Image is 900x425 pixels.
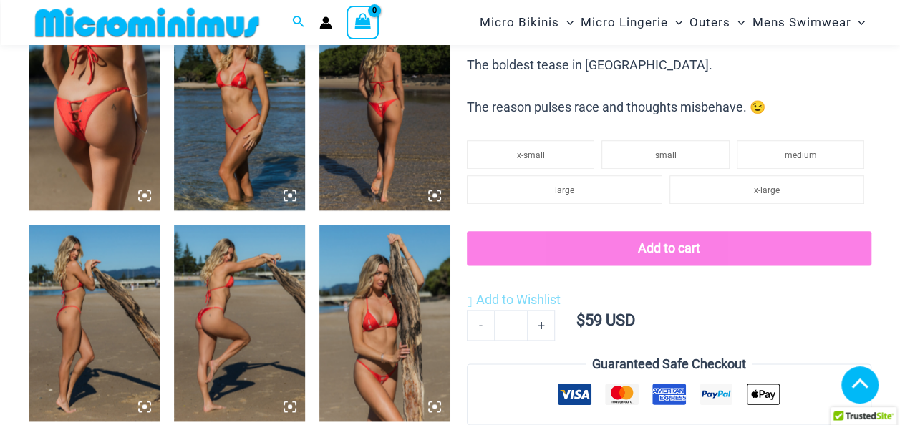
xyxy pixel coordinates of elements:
a: Micro LingerieMenu ToggleMenu Toggle [577,4,686,41]
a: - [467,310,494,340]
span: Outers [689,4,730,41]
span: Menu Toggle [851,4,865,41]
span: $ [576,311,584,329]
li: medium [737,140,864,169]
a: Search icon link [292,14,305,31]
img: Link Tangello 3070 Tri Top 2031 Cheeky [319,225,450,421]
button: Add to cart [467,231,871,265]
span: medium [784,150,816,160]
img: Link Tangello 2031 Cheeky [29,14,160,210]
a: Account icon link [319,16,332,29]
span: Add to Wishlist [475,292,560,307]
a: Mens SwimwearMenu ToggleMenu Toggle [748,4,868,41]
img: MM SHOP LOGO FLAT [29,6,265,39]
span: large [555,185,574,195]
li: small [601,140,729,169]
nav: Site Navigation [474,2,871,43]
a: + [528,310,555,340]
img: Link Tangello 3070 Tri Top 2031 Cheeky [29,225,160,421]
img: Link Tangello 3070 Tri Top 2031 Cheeky [174,225,305,421]
bdi: 59 USD [576,311,634,329]
a: Micro BikinisMenu ToggleMenu Toggle [476,4,577,41]
a: OutersMenu ToggleMenu Toggle [686,4,748,41]
a: Add to Wishlist [467,289,560,311]
li: x-small [467,140,594,169]
input: Product quantity [494,310,528,340]
span: x-large [754,185,780,195]
span: Menu Toggle [559,4,574,41]
li: large [467,175,662,204]
span: Mens Swimwear [752,4,851,41]
span: x-small [517,150,545,160]
span: Micro Lingerie [581,4,668,41]
li: x-large [669,175,864,204]
a: View Shopping Cart, empty [347,6,379,39]
span: Micro Bikinis [480,4,559,41]
legend: Guaranteed Safe Checkout [586,353,752,375]
span: Menu Toggle [730,4,745,41]
img: Link Tangello 3070 Tri Top 2031 Cheeky [319,14,450,210]
span: small [655,150,677,160]
span: Menu Toggle [668,4,682,41]
img: Link Tangello 3070 Tri Top 2031 Cheeky [174,14,305,210]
